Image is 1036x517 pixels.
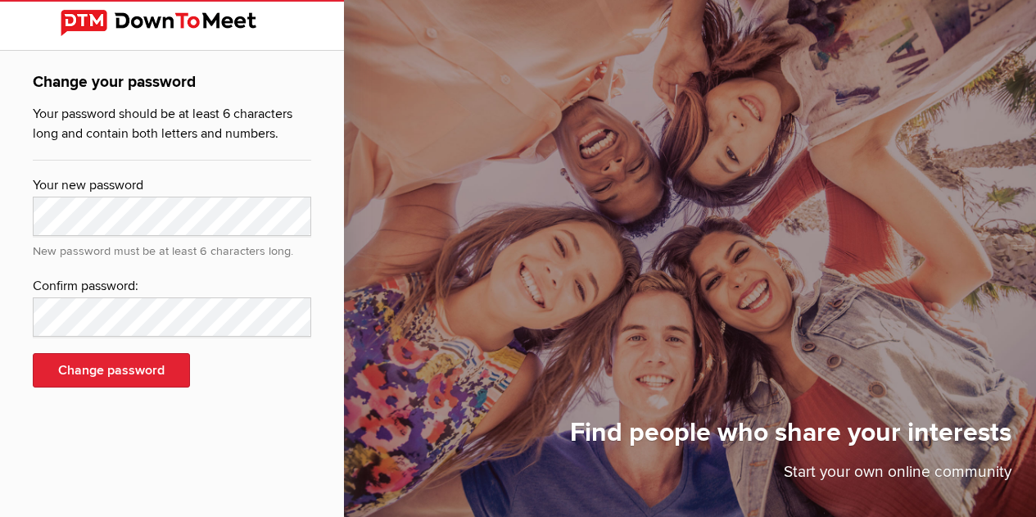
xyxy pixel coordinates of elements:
[33,70,311,104] h1: Change your password
[33,175,311,197] div: Your new password
[33,236,311,261] div: New password must be at least 6 characters long.
[570,460,1011,492] p: Start your own online community
[61,10,283,36] img: DownToMeet
[33,353,190,388] button: Change password
[33,104,311,152] p: Your password should be at least 6 characters long and contain both letters and numbers.
[570,416,1011,460] h1: Find people who share your interests
[33,276,311,297] div: Confirm password:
